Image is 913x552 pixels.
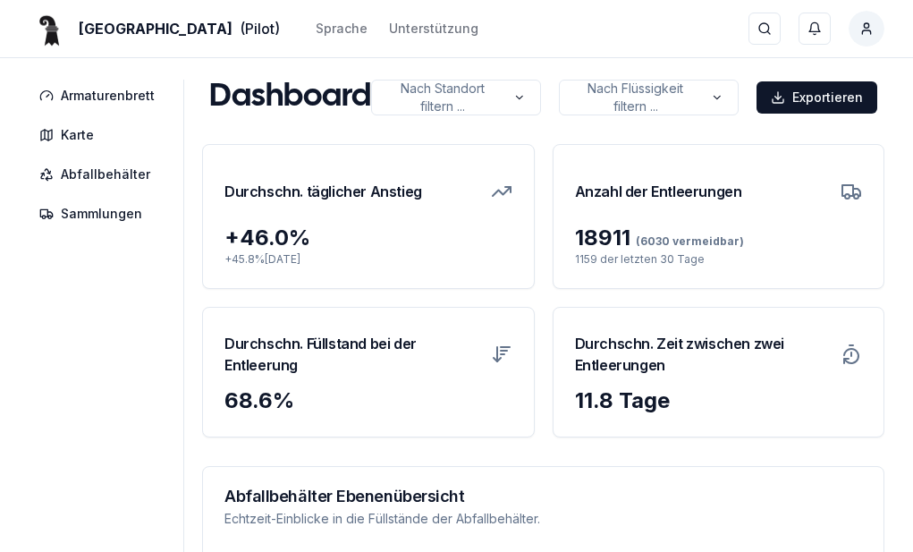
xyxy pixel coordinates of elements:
button: label [559,80,739,115]
p: + 45.8 % [DATE] [224,252,512,267]
h1: Dashboard [209,80,371,115]
button: label [371,80,541,115]
p: Nach Flüssigkeit filtern ... [574,80,697,115]
a: Karte [29,119,173,151]
div: + 46.0 % [224,224,512,252]
span: Sammlungen [61,205,142,223]
a: Sammlungen [29,198,173,230]
h3: Durchschn. täglicher Anstieg [224,166,422,217]
span: (6030 vermeidbar) [630,234,744,248]
p: 1159 der letzten 30 Tage [575,252,863,267]
h3: Durchschn. Füllstand bei der Entleerung [224,329,480,379]
a: Unterstützung [389,18,478,39]
button: Exportieren [757,81,877,114]
span: (Pilot) [240,18,280,39]
div: 68.6 % [224,386,512,415]
span: Armaturenbrett [61,87,155,105]
span: Abfallbehälter [61,166,150,183]
span: Karte [61,126,94,144]
a: [GEOGRAPHIC_DATA](Pilot) [29,18,280,39]
img: Basel Logo [29,7,72,50]
p: Echtzeit-Einblicke in die Füllstände der Abfallbehälter. [224,510,862,528]
button: Sprache [316,18,368,39]
div: 11.8 Tage [575,386,863,415]
h3: Durchschn. Zeit zwischen zwei Entleerungen [575,329,831,379]
p: Nach Standort filtern ... [386,80,499,115]
span: [GEOGRAPHIC_DATA] [79,18,232,39]
h3: Abfallbehälter Ebenenübersicht [224,488,862,505]
a: Abfallbehälter [29,158,173,191]
div: Sprache [316,20,368,38]
a: Armaturenbrett [29,80,173,112]
div: 18911 [575,224,863,252]
h3: Anzahl der Entleerungen [575,166,742,217]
